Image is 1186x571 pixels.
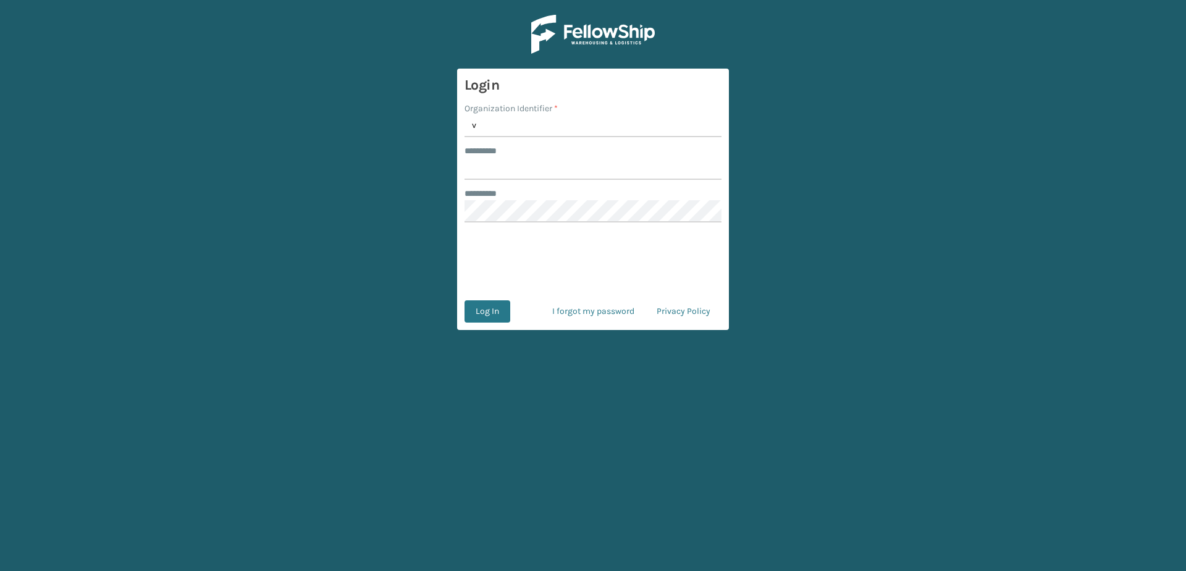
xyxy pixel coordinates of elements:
[465,76,721,95] h3: Login
[646,300,721,323] a: Privacy Policy
[465,102,558,115] label: Organization Identifier
[499,237,687,285] iframe: reCAPTCHA
[531,15,655,54] img: Logo
[541,300,646,323] a: I forgot my password
[465,300,510,323] button: Log In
